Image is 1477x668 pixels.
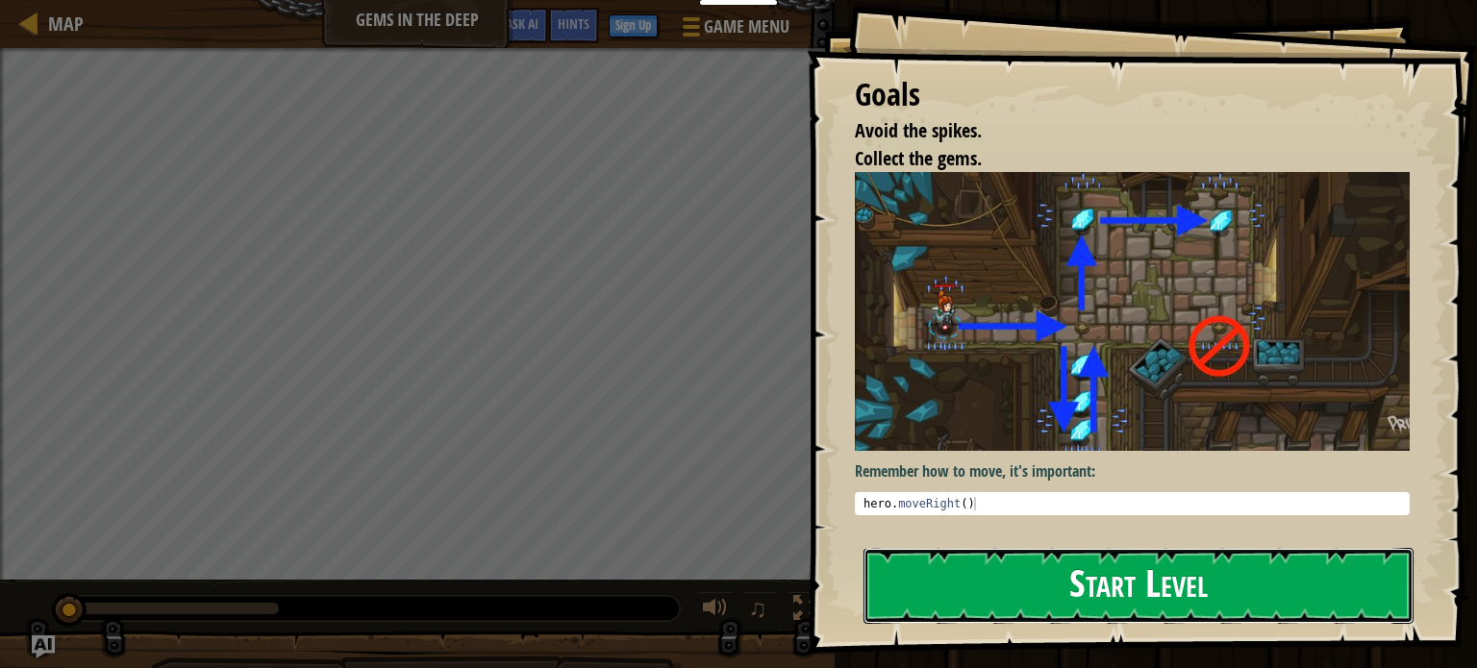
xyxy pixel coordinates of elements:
span: Hints [558,14,589,33]
span: Ask AI [506,14,538,33]
button: Toggle fullscreen [787,591,825,631]
li: Avoid the spikes. [831,117,1405,145]
button: Adjust volume [696,591,735,631]
img: Gems in the deep [855,172,1410,451]
a: Map [38,11,84,37]
span: Avoid the spikes. [855,117,982,143]
button: ♫ [744,591,777,631]
span: Game Menu [704,14,789,39]
button: Ask AI [32,635,55,658]
li: Collect the gems. [831,145,1405,173]
p: Remember how to move, it's important: [855,460,1410,482]
span: ♫ [748,594,767,623]
span: Collect the gems. [855,145,982,171]
button: Game Menu [667,8,801,53]
div: Goals [855,73,1410,117]
button: Ask AI [496,8,548,43]
span: Map [48,11,84,37]
button: Start Level [864,548,1414,624]
button: Sign Up [609,14,658,37]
